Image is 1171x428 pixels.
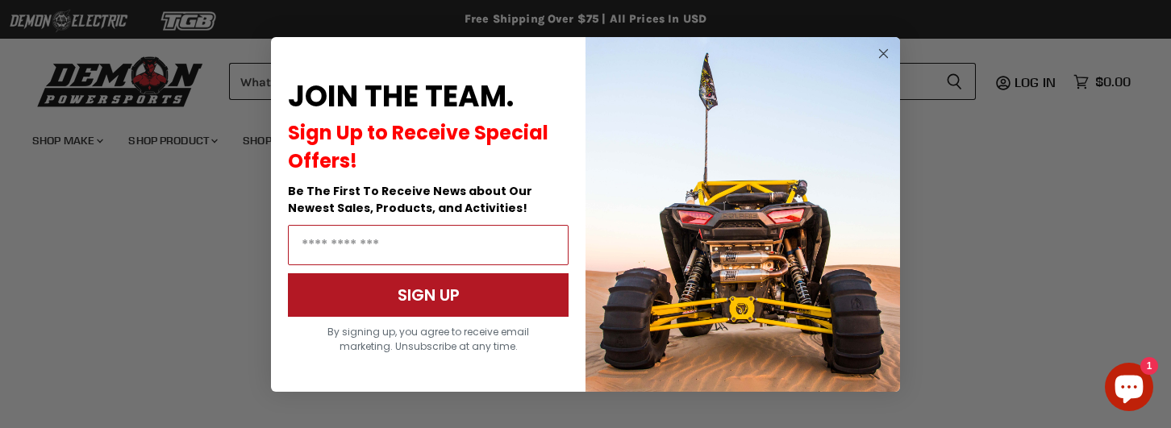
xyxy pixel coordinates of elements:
[873,44,894,64] button: Close dialog
[1100,363,1158,415] inbox-online-store-chat: Shopify online store chat
[288,76,514,117] span: JOIN THE TEAM.
[288,183,532,216] span: Be The First To Receive News about Our Newest Sales, Products, and Activities!
[288,225,569,265] input: Email Address
[288,119,548,174] span: Sign Up to Receive Special Offers!
[327,325,529,353] span: By signing up, you agree to receive email marketing. Unsubscribe at any time.
[585,37,900,392] img: a9095488-b6e7-41ba-879d-588abfab540b.jpeg
[288,273,569,317] button: SIGN UP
